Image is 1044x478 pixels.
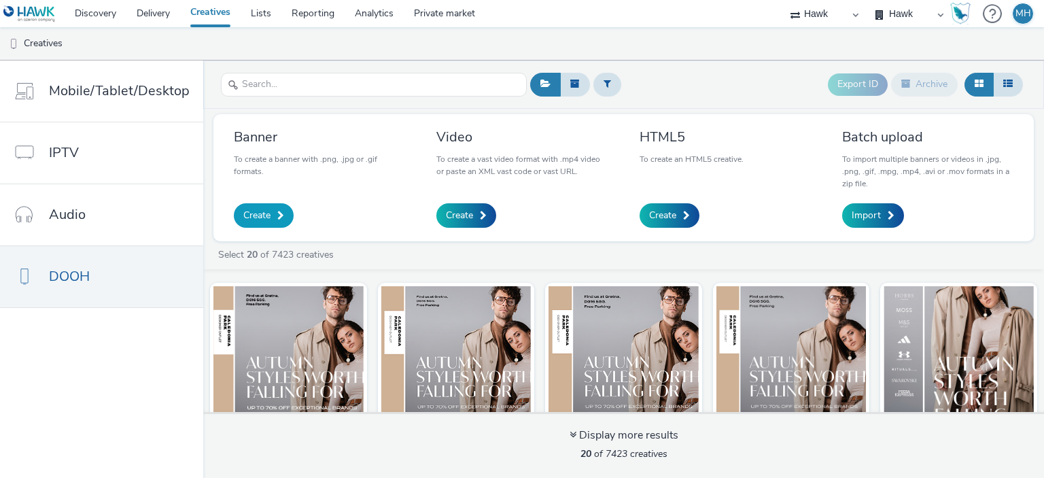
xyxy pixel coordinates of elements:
[580,447,667,460] span: of 7423 creatives
[3,5,56,22] img: undefined Logo
[950,3,976,24] a: Hawk Academy
[247,248,258,261] strong: 20
[381,286,532,419] img: UK_Bewonder_Caledonia Park Autmn Services Stations_Hawk_DOOH_Static_612x306_05.09.2025 visual
[221,73,527,97] input: Search...
[964,73,994,96] button: Grid
[891,73,958,96] button: Archive
[884,286,1034,419] img: UK_Bewonder_Caledonia Park Autmn Services Stations_Hawk_DOOH_Static_1080x1920_05.09.2025 visual
[993,73,1023,96] button: Table
[217,248,339,261] a: Select of 7423 creatives
[243,209,271,222] span: Create
[49,143,79,163] span: IPTV
[828,73,888,95] button: Export ID
[436,153,608,177] p: To create a vast video format with .mp4 video or paste an XML vast code or vast URL.
[580,447,591,460] strong: 20
[49,81,190,101] span: Mobile/Tablet/Desktop
[640,153,744,165] p: To create an HTML5 creative.
[570,428,678,443] div: Display more results
[436,203,496,228] a: Create
[436,128,608,146] h3: Video
[234,203,294,228] a: Create
[649,209,676,222] span: Create
[446,209,473,222] span: Create
[950,3,971,24] img: Hawk Academy
[234,153,405,177] p: To create a banner with .png, .jpg or .gif formats.
[842,203,904,228] a: Import
[852,209,881,222] span: Import
[49,267,90,286] span: DOOH
[640,203,699,228] a: Create
[549,286,699,419] img: UK_Bewonder_Caledonia Park Autmn Services Stations_Hawk_DOOH_Static_720x360_05.09.2025 visual
[49,205,86,224] span: Audio
[640,128,744,146] h3: HTML5
[716,286,867,419] img: UK_Bewonder_Caledonia Park Autmn Services Stations_Hawk_DOOH_Static_864x432_05.09.2025 visual
[234,128,405,146] h3: Banner
[1015,3,1031,24] div: MH
[7,37,20,51] img: dooh
[842,128,1013,146] h3: Batch upload
[842,153,1013,190] p: To import multiple banners or videos in .jpg, .png, .gif, .mpg, .mp4, .avi or .mov formats in a z...
[213,286,364,419] img: UK_Bewonder_Caledonia Park Autmn Services Stations_Hawk_DOOH_Static_600x280_05.09.2025 visual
